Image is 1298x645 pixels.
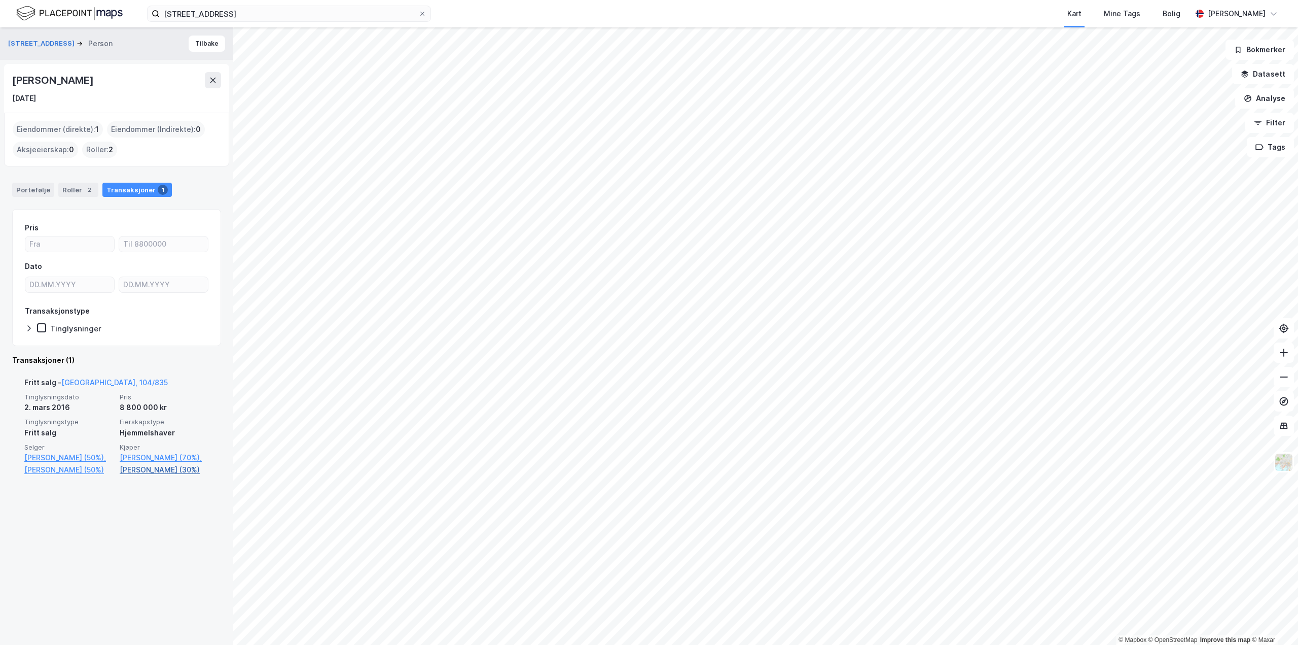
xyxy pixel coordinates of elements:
a: Improve this map [1200,636,1250,643]
a: [PERSON_NAME] (50%), [24,452,114,464]
div: Pris [25,222,39,234]
input: Fra [25,236,114,252]
div: Eiendommer (direkte) : [13,121,103,138]
input: DD.MM.YYYY [119,277,208,292]
div: [PERSON_NAME] [12,72,95,88]
input: Søk på adresse, matrikkel, gårdeiere, leietakere eller personer [160,6,418,21]
span: Selger [24,443,114,452]
div: Portefølje [12,183,54,197]
a: [PERSON_NAME] (30%) [120,464,209,476]
input: DD.MM.YYYY [25,277,114,292]
div: Person [88,38,113,50]
span: Kjøper [120,443,209,452]
div: Dato [25,260,42,273]
button: Tilbake [189,36,225,52]
div: 8 800 000 kr [120,401,209,414]
a: Mapbox [1119,636,1146,643]
a: OpenStreetMap [1148,636,1198,643]
div: 1 [158,185,168,195]
button: Filter [1245,113,1294,133]
div: Transaksjoner [102,183,172,197]
button: Analyse [1235,88,1294,109]
span: 0 [196,123,201,135]
img: logo.f888ab2527a4732fd821a326f86c7f29.svg [16,5,123,22]
a: [PERSON_NAME] (70%), [120,452,209,464]
button: Bokmerker [1225,40,1294,60]
div: [PERSON_NAME] [1208,8,1266,20]
button: Datasett [1232,64,1294,84]
div: Tinglysninger [50,324,101,333]
span: 1 [95,123,99,135]
span: Pris [120,393,209,401]
div: Hjemmelshaver [120,427,209,439]
div: Eiendommer (Indirekte) : [107,121,205,138]
div: 2. mars 2016 [24,401,114,414]
button: Tags [1247,137,1294,157]
div: 2 [84,185,94,195]
div: Mine Tags [1104,8,1140,20]
div: Kart [1067,8,1081,20]
img: Z [1274,453,1293,472]
a: [GEOGRAPHIC_DATA], 104/835 [61,378,168,387]
span: Eierskapstype [120,418,209,426]
div: Fritt salg [24,427,114,439]
span: 2 [109,144,113,156]
span: Tinglysningstype [24,418,114,426]
input: Til 8800000 [119,236,208,252]
div: Transaksjoner (1) [12,354,221,366]
iframe: Chat Widget [1247,596,1298,645]
a: [PERSON_NAME] (50%) [24,464,114,476]
div: Fritt salg - [24,377,168,393]
div: Transaksjonstype [25,305,90,317]
span: 0 [69,144,74,156]
button: [STREET_ADDRESS] [8,39,77,49]
div: Roller : [82,142,117,158]
div: [DATE] [12,92,36,105]
span: Tinglysningsdato [24,393,114,401]
div: Roller [58,183,98,197]
div: Aksjeeierskap : [13,142,78,158]
div: Bolig [1163,8,1180,20]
